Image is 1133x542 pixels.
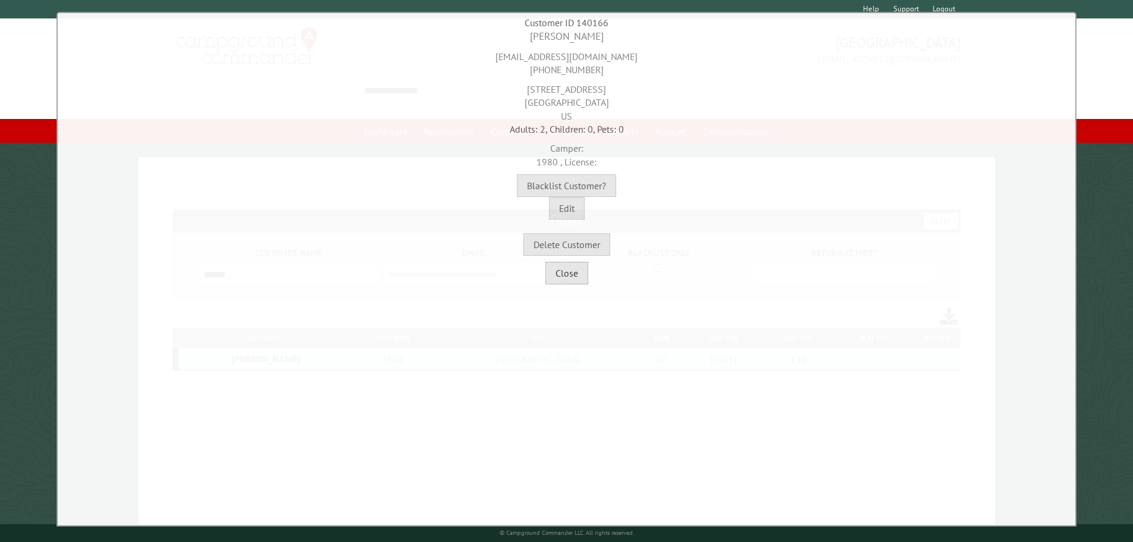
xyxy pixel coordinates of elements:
div: [PERSON_NAME] [61,29,1072,44]
div: Camper: [61,136,1072,168]
div: Customer ID 140166 [61,16,1072,29]
span: 1980 , License: [536,156,597,168]
button: Edit [549,197,585,220]
div: [STREET_ADDRESS] [GEOGRAPHIC_DATA] US [61,77,1072,123]
small: © Campground Commander LLC. All rights reserved. [500,529,634,537]
button: Delete Customer [523,233,610,256]
div: Adults: 2, Children: 0, Pets: 0 [61,123,1072,136]
div: [EMAIL_ADDRESS][DOMAIN_NAME] [PHONE_NUMBER] [61,44,1072,77]
button: Blacklist Customer? [517,174,616,197]
button: Close [545,262,588,284]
